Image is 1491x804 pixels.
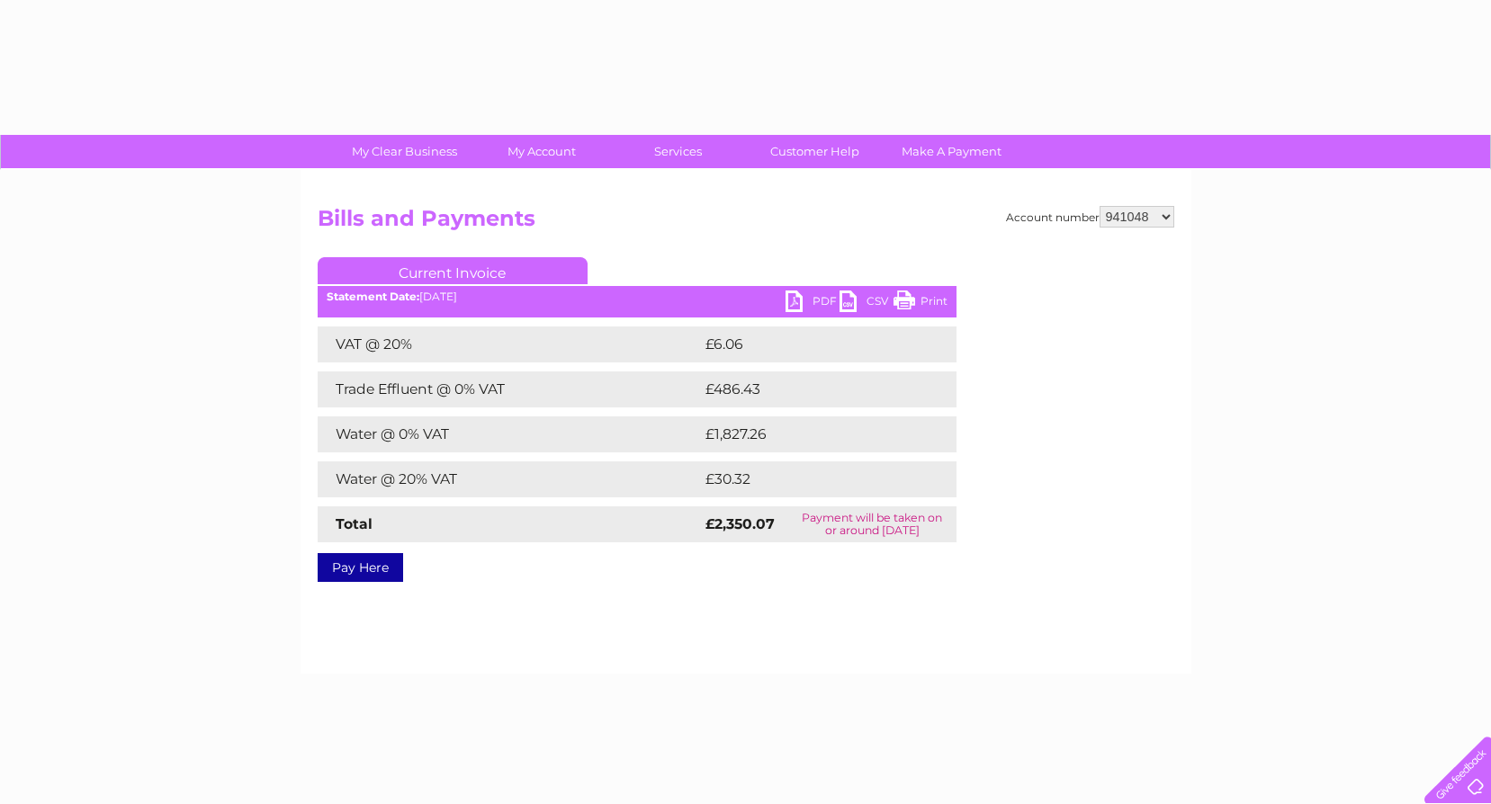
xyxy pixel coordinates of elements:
b: Statement Date: [327,290,419,303]
strong: £2,350.07 [705,515,775,532]
a: Pay Here [318,553,403,582]
div: Account number [1006,206,1174,228]
a: Services [604,135,752,168]
td: Trade Effluent @ 0% VAT [318,371,701,407]
a: Print [894,290,948,317]
strong: Total [336,515,373,532]
a: Customer Help [741,135,889,168]
div: [DATE] [318,290,957,303]
td: Water @ 0% VAT [318,416,701,452]
a: My Account [467,135,615,168]
a: Current Invoice [318,257,588,284]
td: £6.06 [701,326,915,362]
a: PDF [786,290,840,317]
td: £1,827.26 [701,416,928,452]
td: VAT @ 20% [318,326,701,362]
td: Payment will be taken on or around [DATE] [788,506,956,542]
td: £486.43 [701,371,925,407]
td: £30.32 [701,461,920,497]
h2: Bills and Payments [318,206,1174,240]
a: Make A Payment [877,135,1026,168]
td: Water @ 20% VAT [318,461,701,497]
a: My Clear Business [330,135,479,168]
a: CSV [840,290,894,317]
